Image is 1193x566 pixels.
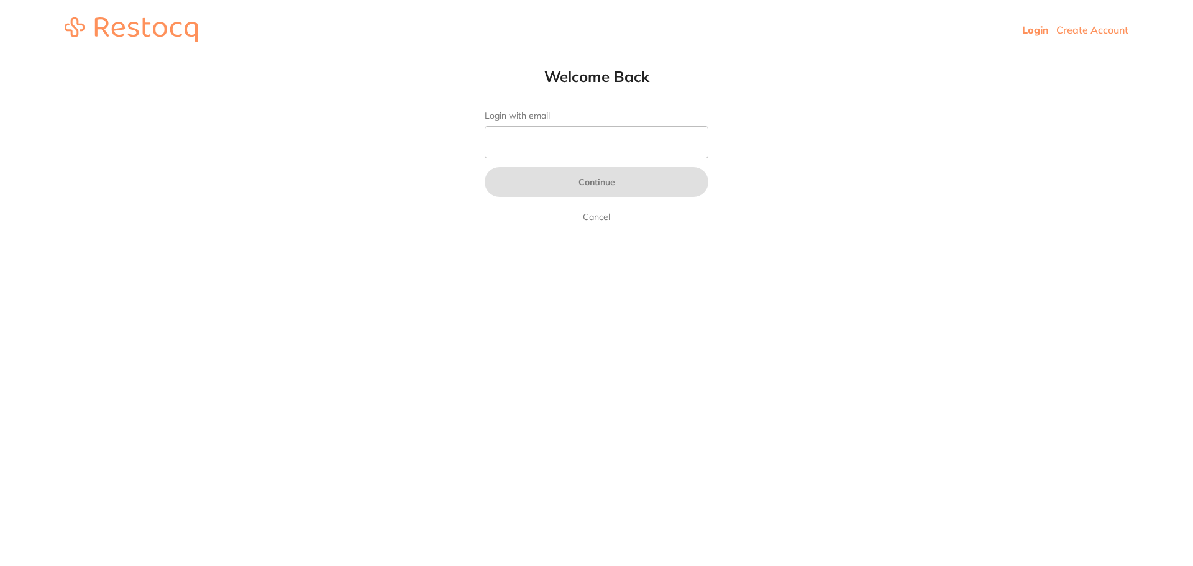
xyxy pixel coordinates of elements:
a: Login [1022,24,1049,36]
h1: Welcome Back [460,67,733,86]
label: Login with email [485,111,708,121]
button: Continue [485,167,708,197]
img: restocq_logo.svg [65,17,198,42]
a: Create Account [1056,24,1128,36]
a: Cancel [580,209,613,224]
